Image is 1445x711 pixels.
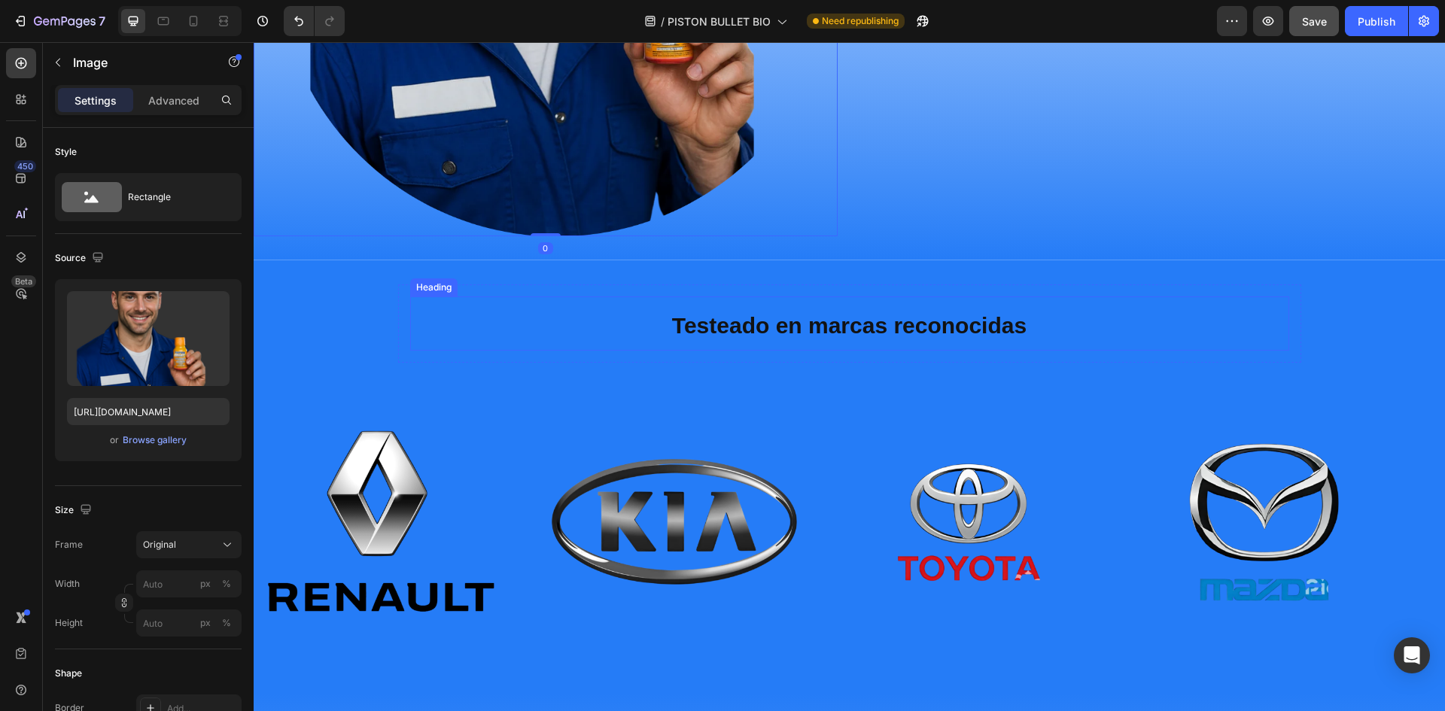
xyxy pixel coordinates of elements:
button: px [218,614,236,632]
img: [object Object] [1,355,251,605]
div: 450 [14,160,36,172]
div: 0 [284,200,300,212]
div: Rectangle [128,180,220,214]
button: px [218,575,236,593]
span: Save [1302,15,1327,28]
p: ⁠⁠⁠⁠⁠⁠⁠ [158,256,1034,307]
label: Height [55,616,83,630]
strong: Testeado en marcas reconocidas [418,271,773,296]
span: Need republishing [822,14,899,28]
button: Save [1289,6,1339,36]
span: Original [143,538,176,551]
div: Undo/Redo [284,6,345,36]
span: PISTON BULLET BIO [668,14,771,29]
div: % [222,616,231,630]
p: 7 [99,12,105,30]
button: Original [136,531,242,558]
div: Beta [11,275,36,287]
p: Settings [75,93,117,108]
div: % [222,577,231,591]
input: https://example.com/image.jpg [67,398,230,425]
div: px [200,577,211,591]
img: preview-image [67,291,230,386]
button: % [196,575,214,593]
span: or [110,431,119,449]
label: Width [55,577,80,591]
div: Style [55,145,77,159]
input: px% [136,609,242,637]
input: px% [136,570,242,597]
button: 7 [6,6,112,36]
button: Publish [1345,6,1408,36]
div: px [200,616,211,630]
div: Publish [1358,14,1395,29]
div: Shape [55,667,82,680]
div: Heading [160,239,201,252]
div: Source [55,248,107,269]
button: % [196,614,214,632]
p: Advanced [148,93,199,108]
p: Image [73,53,201,71]
button: Browse gallery [122,433,187,448]
img: [object Object] [296,355,546,605]
img: [object Object] [591,355,841,605]
div: Open Intercom Messenger [1394,637,1430,673]
iframe: Design area [254,42,1445,711]
label: Frame [55,538,83,551]
div: Size [55,500,95,521]
span: / [661,14,665,29]
img: [object Object] [886,355,1136,605]
h2: Rich Text Editor. Editing area: main [157,254,1036,308]
div: Browse gallery [123,433,187,447]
